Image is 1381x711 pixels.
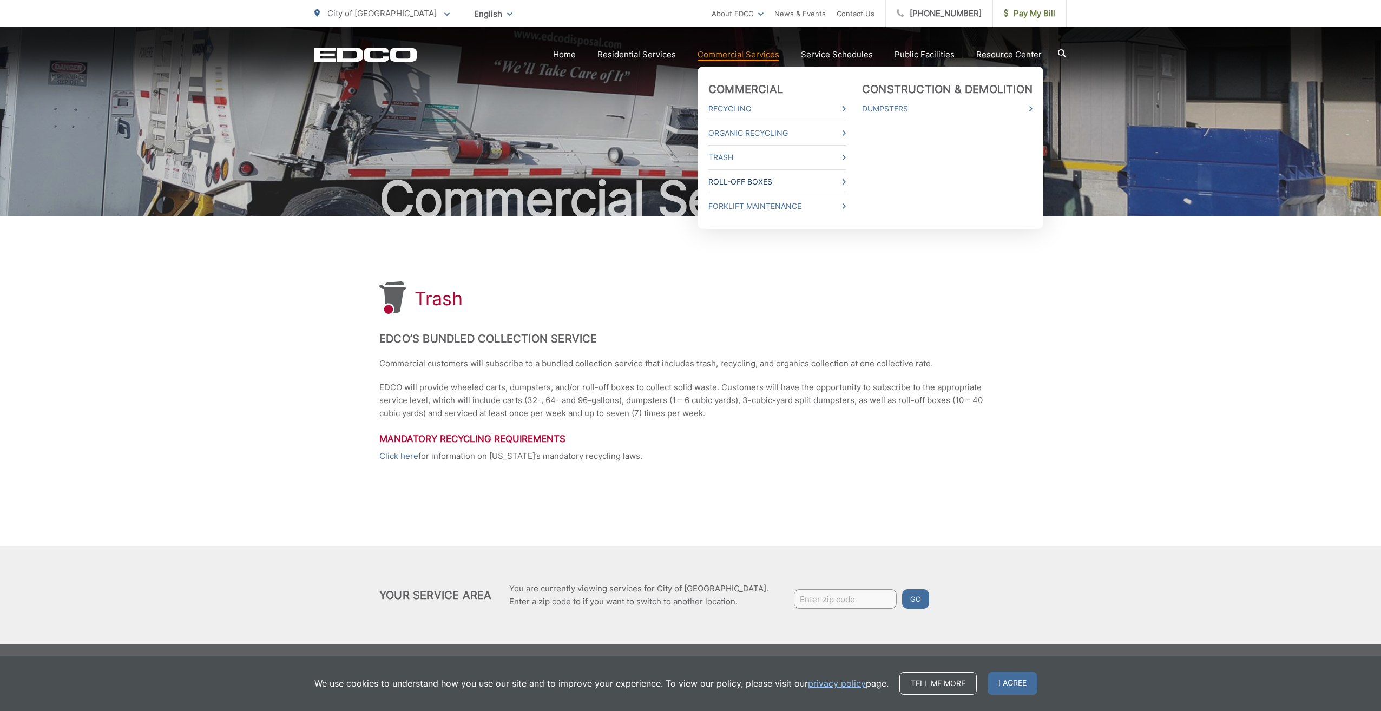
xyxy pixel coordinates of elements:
[708,127,846,140] a: Organic Recycling
[698,48,779,61] a: Commercial Services
[794,589,897,609] input: Enter zip code
[708,200,846,213] a: Forklift Maintenance
[774,7,826,20] a: News & Events
[1004,7,1055,20] span: Pay My Bill
[509,582,768,608] p: You are currently viewing services for City of [GEOGRAPHIC_DATA]. Enter a zip code to if you want...
[976,48,1042,61] a: Resource Center
[379,332,1002,345] h2: EDCO’s Bundled Collection Service
[708,151,846,164] a: Trash
[988,672,1037,695] span: I agree
[314,172,1067,226] h2: Commercial Services
[862,102,1033,115] a: Dumpsters
[895,48,955,61] a: Public Facilities
[902,589,929,609] button: Go
[708,83,783,96] a: Commercial
[708,102,846,115] a: Recycling
[379,450,418,463] a: Click here
[597,48,676,61] a: Residential Services
[379,450,1002,463] p: for information on [US_STATE]’s mandatory recycling laws.
[808,677,866,690] a: privacy policy
[837,7,874,20] a: Contact Us
[466,4,521,23] span: English
[708,175,846,188] a: Roll-Off Boxes
[379,589,491,602] h2: Your Service Area
[379,433,1002,444] h3: Mandatory Recycling Requirements
[379,357,1002,370] p: Commercial customers will subscribe to a bundled collection service that includes trash, recyclin...
[712,7,764,20] a: About EDCO
[415,288,463,310] h1: Trash
[379,381,1002,420] p: EDCO will provide wheeled carts, dumpsters, and/or roll-off boxes to collect solid waste. Custome...
[553,48,576,61] a: Home
[899,672,977,695] a: Tell me more
[862,83,1033,96] a: Construction & Demolition
[327,8,437,18] span: City of [GEOGRAPHIC_DATA]
[314,47,417,62] a: EDCD logo. Return to the homepage.
[801,48,873,61] a: Service Schedules
[314,677,889,690] p: We use cookies to understand how you use our site and to improve your experience. To view our pol...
